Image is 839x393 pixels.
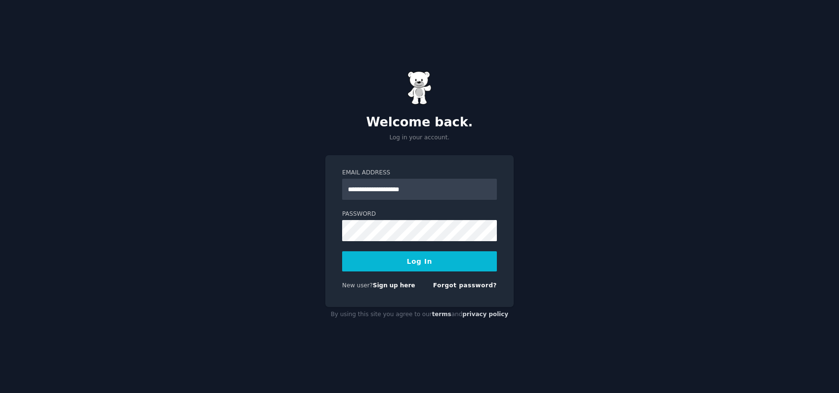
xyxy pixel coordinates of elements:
h2: Welcome back. [325,115,514,130]
a: Forgot password? [433,282,497,289]
a: Sign up here [373,282,415,289]
a: privacy policy [462,311,508,318]
label: Password [342,210,497,219]
button: Log In [342,251,497,271]
span: New user? [342,282,373,289]
p: Log in your account. [325,134,514,142]
a: terms [432,311,451,318]
label: Email Address [342,169,497,177]
img: Gummy Bear [407,71,432,105]
div: By using this site you agree to our and [325,307,514,322]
